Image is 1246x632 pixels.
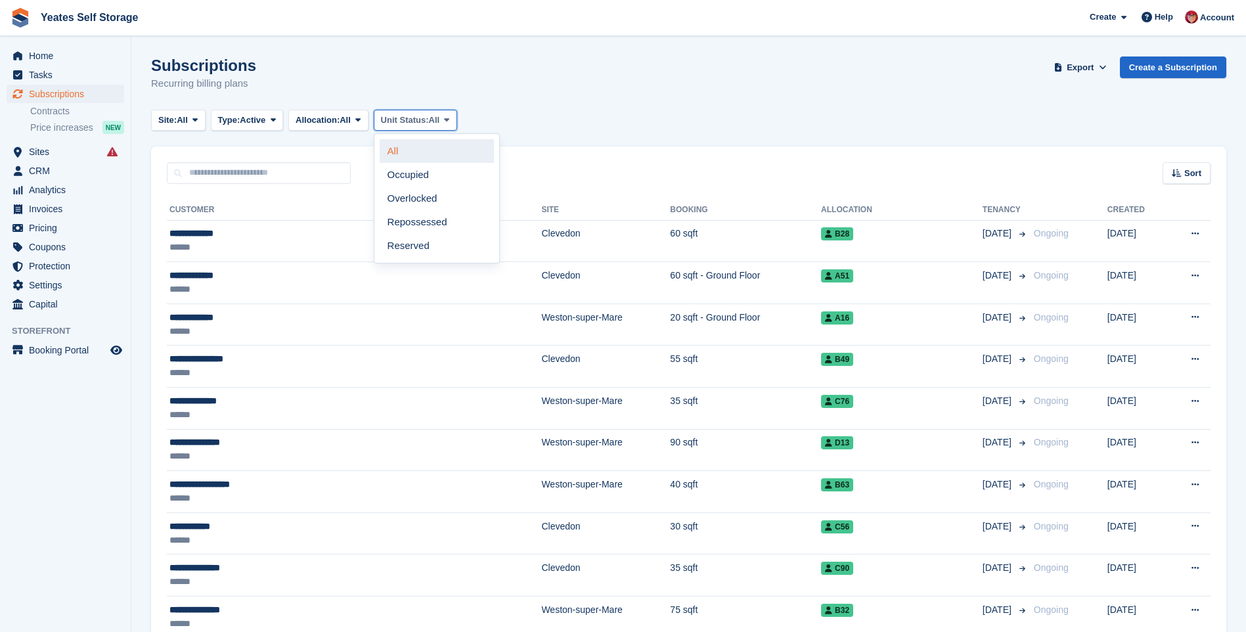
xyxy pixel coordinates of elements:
span: Ongoing [1034,604,1069,615]
span: Ongoing [1034,228,1069,238]
span: Ongoing [1034,270,1069,281]
span: [DATE] [983,603,1014,617]
span: Pricing [29,219,108,237]
a: menu [7,238,124,256]
span: [DATE] [983,478,1014,491]
i: Smart entry sync failures have occurred [107,147,118,157]
a: menu [7,295,124,313]
a: Preview store [108,342,124,358]
span: Ongoing [1034,521,1069,531]
span: Help [1155,11,1173,24]
span: Sites [29,143,108,161]
td: 90 sqft [670,429,821,471]
span: Active [240,114,265,127]
span: [DATE] [983,227,1014,240]
span: Booking Portal [29,341,108,359]
th: Booking [670,200,821,221]
button: Unit Status: All [374,110,457,131]
a: menu [7,66,124,84]
span: B32 [821,604,853,617]
button: Site: All [151,110,206,131]
span: C76 [821,395,853,408]
td: 60 sqft [670,220,821,262]
span: Settings [29,276,108,294]
a: menu [7,143,124,161]
span: C56 [821,520,853,533]
span: [DATE] [983,436,1014,449]
td: Weston-super-Mare [541,388,670,430]
span: Ongoing [1034,312,1069,323]
a: menu [7,257,124,275]
a: menu [7,181,124,199]
td: 35 sqft [670,554,821,597]
span: Create [1090,11,1116,24]
span: Ongoing [1034,395,1069,406]
span: Ongoing [1034,562,1069,573]
span: Protection [29,257,108,275]
a: Price increases NEW [30,120,124,135]
span: Tasks [29,66,108,84]
div: NEW [102,121,124,134]
a: Overlocked [380,187,494,210]
a: Create a Subscription [1120,56,1226,78]
span: Account [1200,11,1234,24]
td: [DATE] [1107,262,1167,304]
a: menu [7,341,124,359]
a: menu [7,219,124,237]
td: Clevedon [541,262,670,304]
a: Yeates Self Storage [35,7,144,28]
span: Export [1067,61,1094,74]
th: Site [541,200,670,221]
span: Analytics [29,181,108,199]
img: stora-icon-8386f47178a22dfd0bd8f6a31ec36ba5ce8667c1dd55bd0f319d3a0aa187defe.svg [11,8,30,28]
td: Clevedon [541,554,670,597]
button: Export [1052,56,1109,78]
a: menu [7,276,124,294]
td: [DATE] [1107,429,1167,471]
td: 20 sqft - Ground Floor [670,304,821,346]
p: Recurring billing plans [151,76,256,91]
a: menu [7,85,124,103]
span: Home [29,47,108,65]
span: Ongoing [1034,353,1069,364]
td: 35 sqft [670,388,821,430]
span: B63 [821,478,853,491]
span: Sort [1184,167,1201,180]
span: D13 [821,436,853,449]
span: [DATE] [983,520,1014,533]
span: C90 [821,562,853,575]
span: Site: [158,114,177,127]
td: Clevedon [541,346,670,388]
td: Clevedon [541,512,670,554]
td: 40 sqft [670,471,821,513]
td: Clevedon [541,220,670,262]
span: A16 [821,311,853,325]
span: CRM [29,162,108,180]
span: [DATE] [983,352,1014,366]
span: Price increases [30,122,93,134]
span: Coupons [29,238,108,256]
td: [DATE] [1107,304,1167,346]
button: Type: Active [211,110,284,131]
span: Unit Status: [381,114,429,127]
td: [DATE] [1107,388,1167,430]
span: [DATE] [983,311,1014,325]
span: All [340,114,351,127]
span: Ongoing [1034,437,1069,447]
td: Weston-super-Mare [541,304,670,346]
span: [DATE] [983,269,1014,282]
th: Allocation [821,200,983,221]
span: Subscriptions [29,85,108,103]
td: 60 sqft - Ground Floor [670,262,821,304]
td: Weston-super-Mare [541,429,670,471]
td: [DATE] [1107,512,1167,554]
td: [DATE] [1107,346,1167,388]
a: All [380,139,494,163]
span: Type: [218,114,240,127]
a: menu [7,47,124,65]
td: 30 sqft [670,512,821,554]
span: All [177,114,188,127]
a: Repossessed [380,210,494,234]
span: Invoices [29,200,108,218]
span: Capital [29,295,108,313]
